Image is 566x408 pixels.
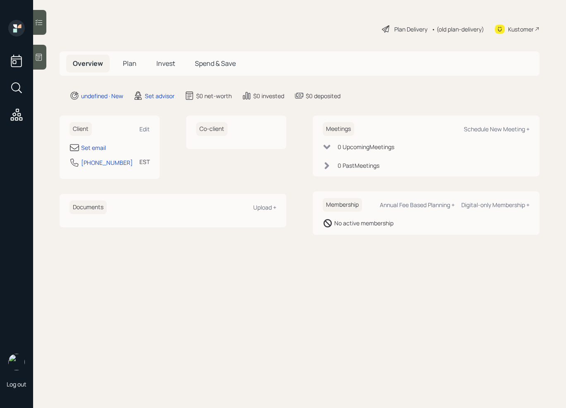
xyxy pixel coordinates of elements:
[464,125,530,133] div: Schedule New Meeting +
[139,157,150,166] div: EST
[253,92,284,100] div: $0 invested
[394,25,427,34] div: Plan Delivery
[195,59,236,68] span: Spend & Save
[196,122,228,136] h6: Co-client
[323,198,362,212] h6: Membership
[338,161,379,170] div: 0 Past Meeting s
[139,125,150,133] div: Edit
[70,200,107,214] h6: Documents
[508,25,534,34] div: Kustomer
[7,380,26,388] div: Log out
[81,158,133,167] div: [PHONE_NUMBER]
[338,142,394,151] div: 0 Upcoming Meeting s
[196,92,232,100] div: $0 net-worth
[253,203,276,211] div: Upload +
[380,201,455,209] div: Annual Fee Based Planning +
[461,201,530,209] div: Digital-only Membership +
[81,92,123,100] div: undefined · New
[334,219,393,227] div: No active membership
[70,122,92,136] h6: Client
[81,143,106,152] div: Set email
[323,122,354,136] h6: Meetings
[432,25,484,34] div: • (old plan-delivery)
[8,354,25,370] img: retirable_logo.png
[145,92,175,100] div: Set advisor
[73,59,103,68] span: Overview
[123,59,137,68] span: Plan
[156,59,175,68] span: Invest
[306,92,341,100] div: $0 deposited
